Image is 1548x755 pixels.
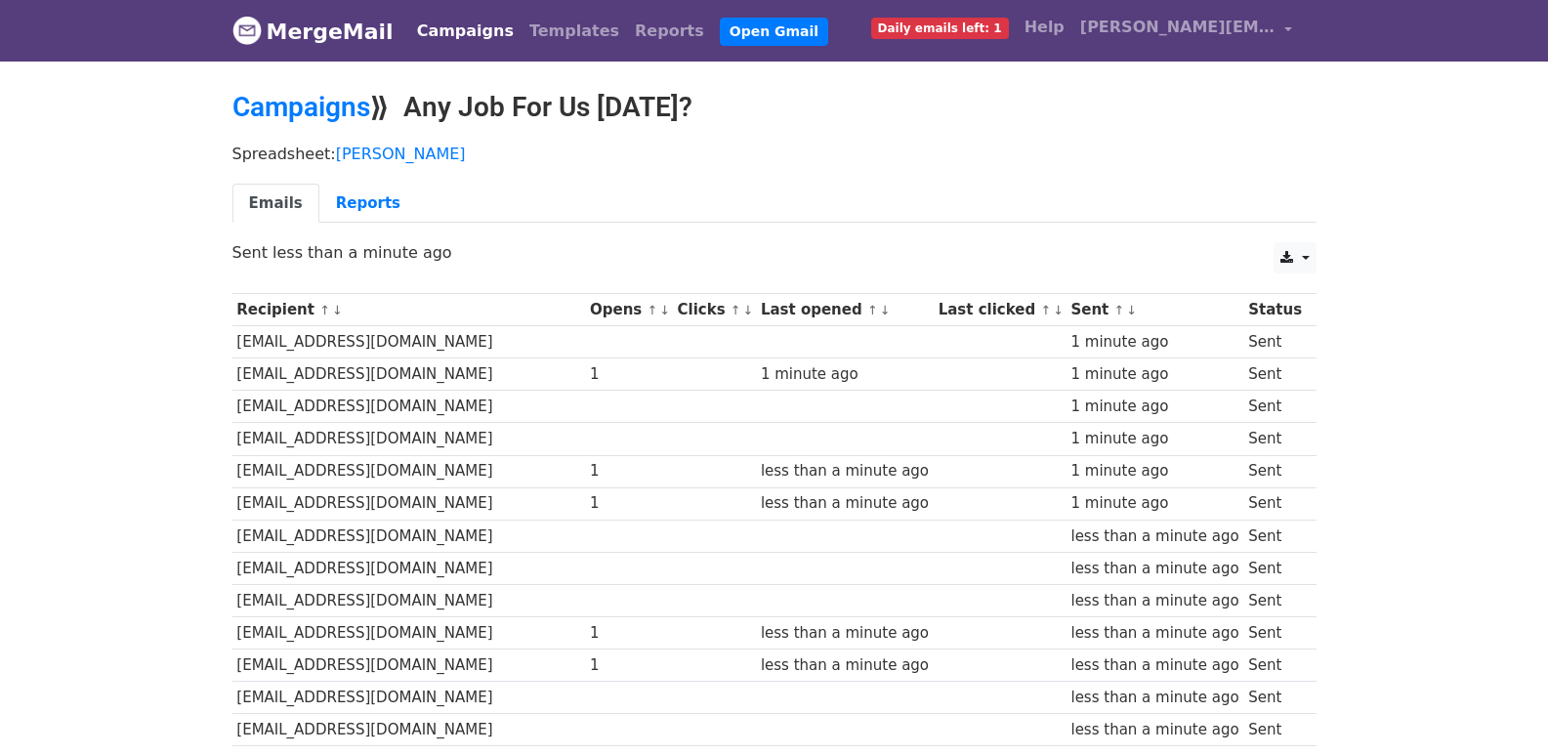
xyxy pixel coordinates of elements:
a: Reports [319,184,417,224]
div: less than a minute ago [761,654,929,677]
a: ↓ [659,303,670,317]
div: less than a minute ago [1070,525,1238,548]
td: Sent [1243,584,1306,616]
h2: ⟫ Any Job For Us [DATE]? [232,91,1317,124]
td: Sent [1243,487,1306,520]
a: MergeMail [232,11,394,52]
th: Status [1243,294,1306,326]
a: ↓ [1126,303,1137,317]
a: ↑ [731,303,741,317]
a: ↓ [332,303,343,317]
div: 1 minute ago [761,363,929,386]
img: MergeMail logo [232,16,262,45]
div: 1 [590,654,668,677]
div: less than a minute ago [1070,719,1238,741]
th: Sent [1067,294,1244,326]
div: less than a minute ago [761,460,929,482]
td: [EMAIL_ADDRESS][DOMAIN_NAME] [232,326,586,358]
th: Clicks [673,294,756,326]
td: [EMAIL_ADDRESS][DOMAIN_NAME] [232,487,586,520]
a: ↑ [1040,303,1051,317]
div: 1 minute ago [1070,460,1238,482]
th: Last clicked [934,294,1067,326]
a: Campaigns [409,12,522,51]
td: [EMAIL_ADDRESS][DOMAIN_NAME] [232,584,586,616]
a: Daily emails left: 1 [863,8,1017,47]
td: [EMAIL_ADDRESS][DOMAIN_NAME] [232,455,586,487]
a: Reports [627,12,712,51]
td: Sent [1243,552,1306,584]
div: 1 minute ago [1070,492,1238,515]
td: Sent [1243,650,1306,682]
span: [PERSON_NAME][EMAIL_ADDRESS][DOMAIN_NAME] [1080,16,1276,39]
div: less than a minute ago [761,492,929,515]
a: Emails [232,184,319,224]
td: Sent [1243,326,1306,358]
p: Sent less than a minute ago [232,242,1317,263]
td: [EMAIL_ADDRESS][DOMAIN_NAME] [232,423,586,455]
a: Templates [522,12,627,51]
div: less than a minute ago [1070,590,1238,612]
div: 1 minute ago [1070,331,1238,354]
div: 1 [590,622,668,645]
td: Sent [1243,682,1306,714]
td: Sent [1243,391,1306,423]
td: Sent [1243,358,1306,391]
span: Daily emails left: 1 [871,18,1009,39]
div: less than a minute ago [1070,622,1238,645]
td: [EMAIL_ADDRESS][DOMAIN_NAME] [232,714,586,746]
div: less than a minute ago [1070,558,1238,580]
a: [PERSON_NAME][EMAIL_ADDRESS][DOMAIN_NAME] [1072,8,1301,54]
a: Open Gmail [720,18,828,46]
div: less than a minute ago [761,622,929,645]
td: Sent [1243,714,1306,746]
div: less than a minute ago [1070,687,1238,709]
td: Sent [1243,617,1306,650]
td: Sent [1243,455,1306,487]
div: 1 minute ago [1070,428,1238,450]
a: ↑ [867,303,878,317]
div: less than a minute ago [1070,654,1238,677]
a: ↑ [319,303,330,317]
div: 1 [590,492,668,515]
th: Recipient [232,294,586,326]
td: [EMAIL_ADDRESS][DOMAIN_NAME] [232,552,586,584]
a: ↓ [743,303,754,317]
div: 1 minute ago [1070,396,1238,418]
a: ↑ [1114,303,1125,317]
td: Sent [1243,520,1306,552]
td: Sent [1243,423,1306,455]
td: [EMAIL_ADDRESS][DOMAIN_NAME] [232,650,586,682]
a: Help [1017,8,1072,47]
td: [EMAIL_ADDRESS][DOMAIN_NAME] [232,520,586,552]
td: [EMAIL_ADDRESS][DOMAIN_NAME] [232,617,586,650]
a: [PERSON_NAME] [336,145,466,163]
td: [EMAIL_ADDRESS][DOMAIN_NAME] [232,358,586,391]
th: Opens [585,294,673,326]
th: Last opened [756,294,934,326]
a: Campaigns [232,91,370,123]
p: Spreadsheet: [232,144,1317,164]
a: ↓ [880,303,891,317]
a: ↓ [1053,303,1064,317]
td: [EMAIL_ADDRESS][DOMAIN_NAME] [232,682,586,714]
td: [EMAIL_ADDRESS][DOMAIN_NAME] [232,391,586,423]
div: 1 [590,363,668,386]
a: ↑ [647,303,657,317]
div: 1 [590,460,668,482]
div: 1 minute ago [1070,363,1238,386]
